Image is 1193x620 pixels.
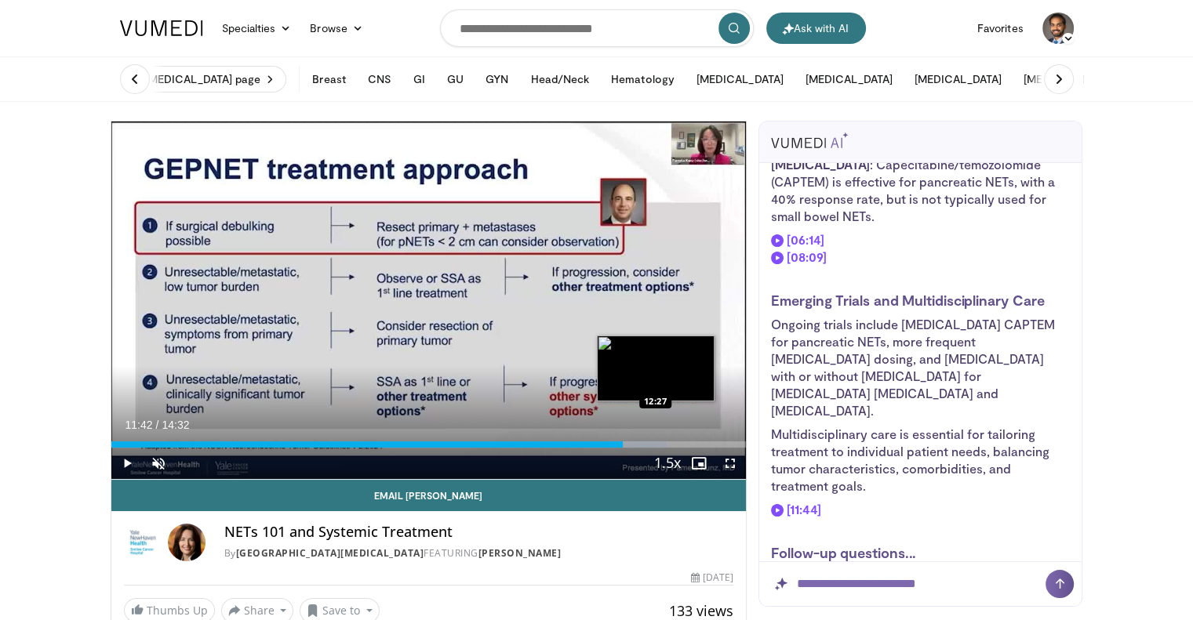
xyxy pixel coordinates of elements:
[303,63,355,95] button: Breast
[766,13,866,44] button: Ask with AI
[300,13,373,44] a: Browse
[438,63,473,95] button: GU
[404,63,435,95] button: GI
[440,9,754,47] input: Search topics, interventions
[691,571,733,585] div: [DATE]
[771,316,1070,419] li: Ongoing trials include [MEDICAL_DATA] CAPTEM for pancreatic NETs, more frequent [MEDICAL_DATA] do...
[652,448,683,479] button: Playback Rate
[771,426,1070,495] li: Multidisciplinary care is essential for tailoring treatment to individual patient needs, balancin...
[905,63,1011,95] button: [MEDICAL_DATA]
[224,524,734,541] h4: NETs 101 and Systemic Treatment
[715,448,746,479] button: Fullscreen
[143,448,174,479] button: Unmute
[521,63,598,95] button: Head/Neck
[125,419,153,431] span: 11:42
[120,20,203,36] img: VuMedi Logo
[111,121,747,480] video-js: Video Player
[771,248,827,266] a: [08:09]
[111,448,143,479] button: Play
[683,448,715,479] button: Enable picture-in-picture mode
[213,13,301,44] a: Specialties
[168,524,206,561] img: Avatar
[478,546,562,560] a: [PERSON_NAME]
[358,63,401,95] button: CNS
[771,156,1070,225] li: : Capecitabine/temozolomide (CAPTEM) is effective for pancreatic NETs, with a 40% response rate, ...
[687,63,793,95] button: [MEDICAL_DATA]
[156,419,159,431] span: /
[796,63,902,95] button: [MEDICAL_DATA]
[785,502,821,517] strong: [11:44]
[111,66,287,92] a: Visit [MEDICAL_DATA] page
[771,157,870,172] strong: [MEDICAL_DATA]
[602,63,684,95] button: Hematology
[771,132,848,148] img: vumedi-ai-logo.svg
[476,63,518,95] button: GYN
[968,13,1033,44] a: Favorites
[1042,13,1074,44] img: Avatar
[785,249,827,264] strong: [08:09]
[669,601,733,620] span: 133 views
[597,335,715,401] img: image.jpeg
[224,546,734,560] div: By FEATURING
[111,441,747,448] div: Progress Bar
[785,232,824,247] strong: [06:14]
[771,292,1044,309] strong: Emerging Trials and Multidisciplinary Care
[111,480,747,511] a: Email [PERSON_NAME]
[1014,63,1120,95] button: [MEDICAL_DATA]
[236,546,424,560] a: [GEOGRAPHIC_DATA][MEDICAL_DATA]
[162,419,189,431] span: 14:32
[771,501,821,518] a: [11:44]
[771,543,1070,562] h3: Follow-up questions...
[771,231,824,248] a: [06:14]
[124,524,162,561] img: Yale Cancer Center
[759,562,1082,606] input: Question for AI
